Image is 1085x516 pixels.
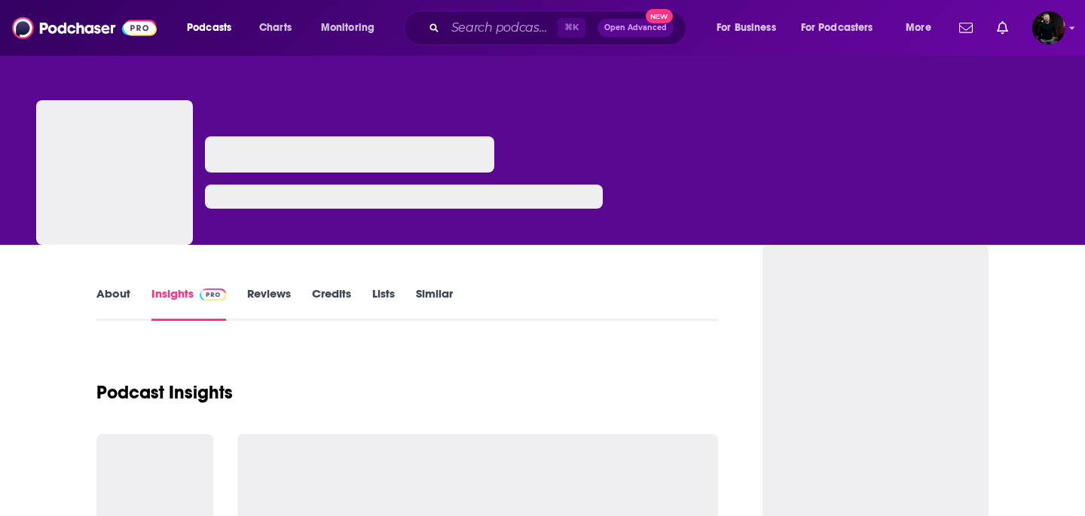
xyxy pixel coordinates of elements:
a: Charts [249,16,301,40]
a: Show notifications dropdown [991,15,1014,41]
button: open menu [791,16,895,40]
span: Charts [259,17,292,38]
button: Open AdvancedNew [598,19,674,37]
a: InsightsPodchaser Pro [151,286,226,321]
div: Search podcasts, credits, & more... [418,11,701,45]
span: Monitoring [321,17,374,38]
span: New [646,9,673,23]
a: Credits [312,286,351,321]
a: Reviews [247,286,291,321]
button: open menu [310,16,394,40]
span: Podcasts [187,17,231,38]
button: open menu [176,16,251,40]
img: User Profile [1032,11,1065,44]
img: Podchaser - Follow, Share and Rate Podcasts [12,14,157,42]
button: Show profile menu [1032,11,1065,44]
span: Logged in as davidajsavage [1032,11,1065,44]
a: About [96,286,130,321]
span: ⌘ K [558,18,585,38]
img: Podchaser Pro [200,289,226,301]
a: Show notifications dropdown [953,15,979,41]
button: open menu [895,16,950,40]
a: Lists [372,286,395,321]
button: open menu [706,16,795,40]
h1: Podcast Insights [96,381,233,404]
input: Search podcasts, credits, & more... [445,16,558,40]
span: For Business [717,17,776,38]
a: Similar [416,286,453,321]
span: Open Advanced [604,24,667,32]
span: More [906,17,931,38]
span: For Podcasters [801,17,873,38]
